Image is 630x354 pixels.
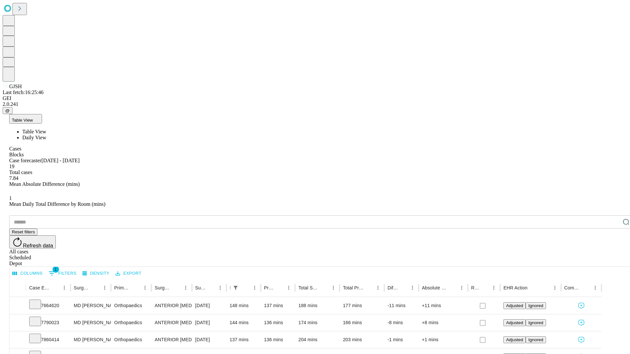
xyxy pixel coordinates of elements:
[9,84,22,89] span: GJSH
[155,297,188,314] div: ANTERIOR [MEDICAL_DATA] TOTAL HIP
[231,283,240,292] div: 1 active filter
[343,285,364,290] div: Total Predicted Duration
[506,303,523,308] span: Adjusted
[503,336,526,343] button: Adjusted
[23,243,53,248] span: Refresh data
[9,114,42,124] button: Table View
[422,297,465,314] div: +11 mins
[264,285,275,290] div: Predicted In Room Duration
[29,331,67,348] div: 7860414
[3,107,12,114] button: @
[489,283,498,292] button: Menu
[9,169,32,175] span: Total cases
[343,297,381,314] div: 177 mins
[172,283,181,292] button: Sort
[9,164,14,169] span: 19
[216,283,225,292] button: Menu
[399,283,408,292] button: Sort
[74,331,108,348] div: MD [PERSON_NAME] [PERSON_NAME] Md
[12,229,35,234] span: Reset filters
[320,283,329,292] button: Sort
[5,108,10,113] span: @
[155,285,171,290] div: Surgery Name
[388,314,415,331] div: -8 mins
[195,314,223,331] div: [DATE]
[528,303,543,308] span: Ignored
[526,319,546,326] button: Ignored
[230,314,258,331] div: 144 mins
[343,331,381,348] div: 203 mins
[9,195,12,201] span: 1
[329,283,338,292] button: Menu
[250,283,259,292] button: Menu
[503,302,526,309] button: Adjusted
[298,331,336,348] div: 204 mins
[11,268,44,279] button: Select columns
[343,314,381,331] div: 166 mins
[422,285,447,290] div: Absolute Difference
[503,319,526,326] button: Adjusted
[74,285,90,290] div: Surgeon Name
[528,337,543,342] span: Ignored
[22,135,46,140] span: Daily View
[298,297,336,314] div: 188 mins
[9,235,56,248] button: Refresh data
[155,331,188,348] div: ANTERIOR [MEDICAL_DATA] TOTAL HIP
[264,297,292,314] div: 137 mins
[526,302,546,309] button: Ignored
[264,331,292,348] div: 136 mins
[114,331,148,348] div: Orthopaedics
[114,285,131,290] div: Primary Service
[114,314,148,331] div: Orthopaedics
[9,175,18,181] span: 7.84
[131,283,140,292] button: Sort
[275,283,284,292] button: Sort
[503,285,527,290] div: EHR Action
[195,331,223,348] div: [DATE]
[3,89,44,95] span: Last fetch: 16:25:46
[526,336,546,343] button: Ignored
[422,331,465,348] div: +1 mins
[9,228,37,235] button: Reset filters
[47,268,78,279] button: Show filters
[9,158,41,163] span: Case forecaster
[29,314,67,331] div: 7790023
[13,300,23,312] button: Expand
[364,283,373,292] button: Sort
[91,283,100,292] button: Sort
[448,283,457,292] button: Sort
[480,283,489,292] button: Sort
[388,285,398,290] div: Difference
[241,283,250,292] button: Sort
[41,158,79,163] span: [DATE] - [DATE]
[298,285,319,290] div: Total Scheduled Duration
[422,314,465,331] div: +8 mins
[3,101,627,107] div: 2.0.241
[3,95,627,101] div: GEI
[13,317,23,329] button: Expand
[100,283,109,292] button: Menu
[206,283,216,292] button: Sort
[231,283,240,292] button: Show filters
[373,283,383,292] button: Menu
[471,285,480,290] div: Resolved in EHR
[140,283,150,292] button: Menu
[230,297,258,314] div: 148 mins
[155,314,188,331] div: ANTERIOR [MEDICAL_DATA] TOTAL HIP
[52,266,59,273] span: 1
[528,320,543,325] span: Ignored
[550,283,559,292] button: Menu
[22,129,46,134] span: Table View
[528,283,537,292] button: Sort
[284,283,293,292] button: Menu
[51,283,60,292] button: Sort
[408,283,417,292] button: Menu
[591,283,600,292] button: Menu
[9,201,105,207] span: Mean Daily Total Difference by Room (mins)
[181,283,190,292] button: Menu
[230,331,258,348] div: 137 mins
[114,268,143,279] button: Export
[81,268,111,279] button: Density
[12,118,33,123] span: Table View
